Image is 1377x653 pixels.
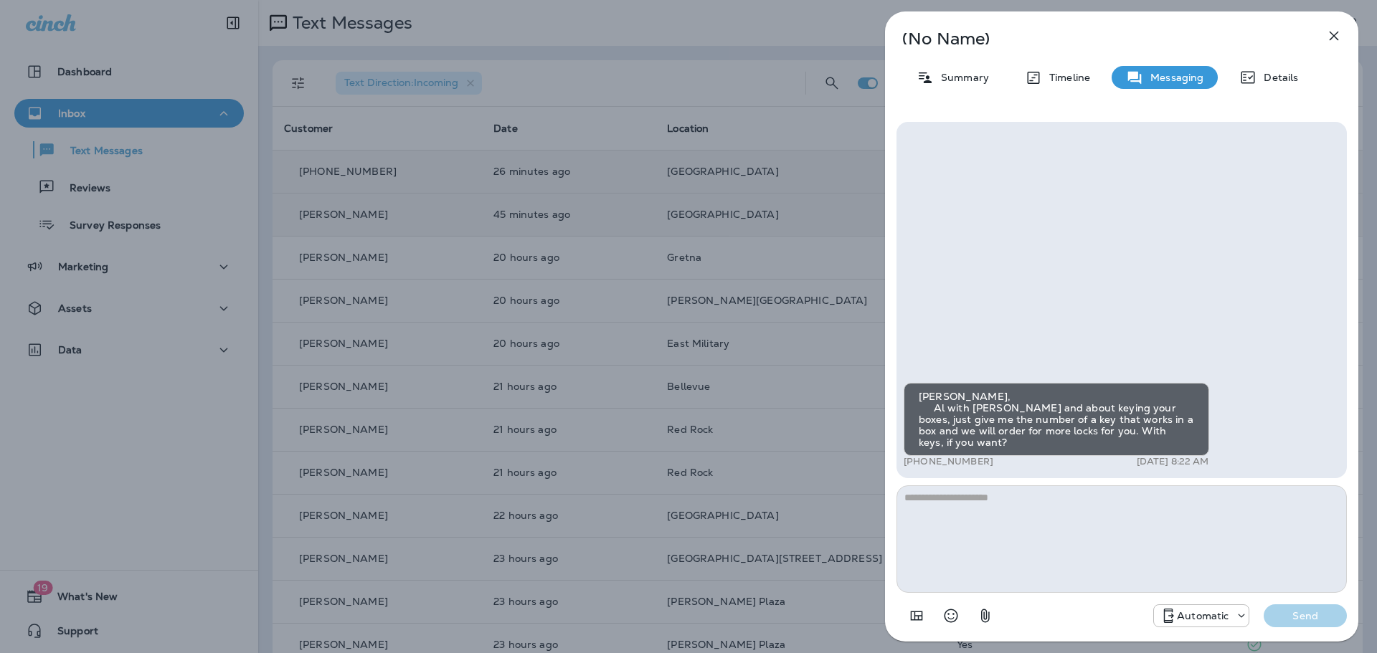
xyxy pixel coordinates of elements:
p: Timeline [1042,72,1090,83]
div: [PERSON_NAME], Al with [PERSON_NAME] and about keying your boxes, just give me the number of a ke... [904,383,1209,456]
p: Automatic [1177,610,1229,621]
p: (No Name) [902,33,1294,44]
p: [PHONE_NUMBER] [904,456,993,467]
p: Summary [934,72,989,83]
p: Details [1257,72,1298,83]
button: Select an emoji [937,601,965,630]
p: Messaging [1143,72,1203,83]
p: [DATE] 8:22 AM [1137,456,1209,467]
button: Add in a premade template [902,601,931,630]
